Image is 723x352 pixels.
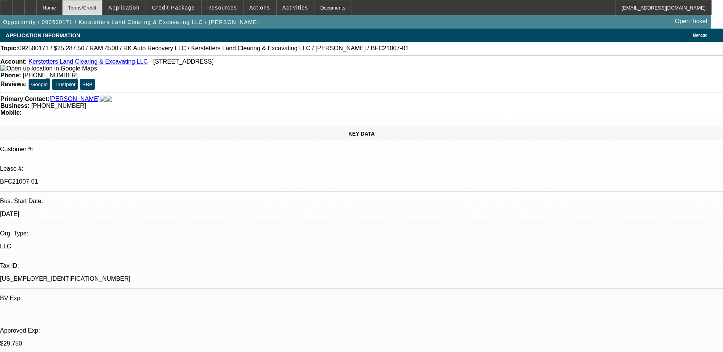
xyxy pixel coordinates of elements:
button: Credit Package [146,0,201,15]
span: Actions [249,5,270,11]
button: Application [103,0,145,15]
span: Manage [693,33,707,37]
span: APPLICATION INFORMATION [6,32,80,38]
span: 092500171 / $25,287.50 / RAM 4500 / RK Auto Recovery LLC / Kerstetters Land Clearing & Excavating... [18,45,409,52]
span: KEY DATA [348,131,375,137]
strong: Topic: [0,45,18,52]
button: Trustpilot [52,79,78,90]
button: Activities [277,0,314,15]
span: [PHONE_NUMBER] [23,72,78,78]
span: Activities [282,5,308,11]
img: facebook-icon.png [100,96,106,102]
a: View Google Maps [0,65,97,72]
span: Credit Package [152,5,195,11]
span: Opportunity / 092500171 / Kerstetters Land Clearing & Excavating LLC / [PERSON_NAME] [3,19,259,25]
button: BBB [80,79,95,90]
a: Kerstetters Land Clearing & Excavating LLC [29,58,148,65]
span: [PHONE_NUMBER] [31,102,86,109]
a: Open Ticket [672,15,710,28]
span: Application [108,5,139,11]
strong: Phone: [0,72,21,78]
img: linkedin-icon.png [106,96,112,102]
span: Resources [207,5,237,11]
strong: Mobile: [0,109,22,116]
strong: Business: [0,102,29,109]
a: [PERSON_NAME] [50,96,100,102]
strong: Reviews: [0,81,27,87]
img: Open up location in Google Maps [0,65,97,72]
button: Google [29,79,50,90]
button: Resources [202,0,243,15]
button: Actions [244,0,276,15]
span: - [STREET_ADDRESS] [149,58,213,65]
strong: Primary Contact: [0,96,50,102]
strong: Account: [0,58,27,65]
